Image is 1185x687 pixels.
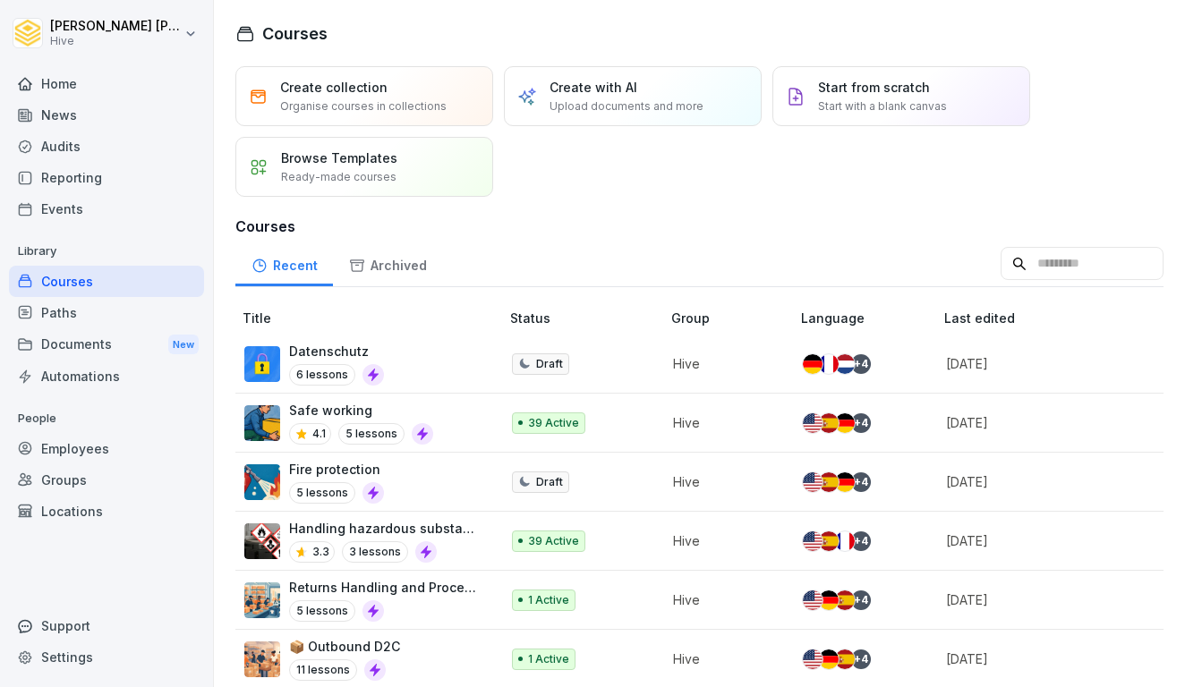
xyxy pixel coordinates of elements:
[9,193,204,225] a: Events
[818,98,947,114] p: Start with a blank canvas
[9,328,204,361] a: DocumentsNew
[244,464,280,500] img: b0iy7e1gfawqjs4nezxuanzk.png
[9,266,204,297] a: Courses
[550,78,637,97] p: Create with AI
[9,162,204,193] a: Reporting
[803,354,823,374] img: de.svg
[673,590,772,609] p: Hive
[9,496,204,527] div: Locations
[803,590,823,610] img: us.svg
[851,590,871,610] div: + 4
[851,472,871,492] div: + 4
[9,68,204,99] a: Home
[9,297,204,328] div: Paths
[244,405,280,441] img: ns5fm27uu5em6705ixom0yjt.png
[289,578,482,597] p: Returns Handling and Process Flow
[803,472,823,492] img: us.svg
[819,354,839,374] img: fr.svg
[801,309,937,327] p: Language
[528,415,579,431] p: 39 Active
[312,426,326,442] p: 4.1
[946,472,1129,491] p: [DATE]
[342,541,408,563] p: 3 lessons
[50,19,181,34] p: [PERSON_NAME] [PERSON_NAME]
[536,474,563,490] p: Draft
[550,98,703,114] p: Upload documents and more
[835,590,855,610] img: es.svg
[262,21,328,46] h1: Courses
[168,335,199,355] div: New
[289,401,433,420] p: Safe working
[510,309,664,327] p: Status
[819,472,839,492] img: es.svg
[9,237,204,266] p: Library
[281,169,396,185] p: Ready-made courses
[289,659,357,681] p: 11 lessons
[312,544,329,560] p: 3.3
[851,649,871,669] div: + 4
[673,649,772,668] p: Hive
[673,531,772,550] p: Hive
[9,360,204,392] a: Automations
[9,464,204,496] a: Groups
[235,216,1164,237] h3: Courses
[289,600,355,622] p: 5 lessons
[819,413,839,433] img: es.svg
[50,35,181,47] p: Hive
[851,531,871,551] div: + 4
[946,531,1129,550] p: [DATE]
[835,531,855,551] img: fr.svg
[946,649,1129,668] p: [DATE]
[819,590,839,610] img: de.svg
[835,354,855,374] img: nl.svg
[244,346,280,382] img: gp1n7epbxsf9lzaihqn479zn.png
[673,472,772,491] p: Hive
[280,78,388,97] p: Create collection
[835,413,855,433] img: de.svg
[289,637,400,656] p: 📦 Outbound D2C
[289,460,384,479] p: Fire protection
[244,582,280,618] img: whxspouhdmc5dw11exs3agrf.png
[9,99,204,131] a: News
[528,651,569,667] p: 1 Active
[9,641,204,673] a: Settings
[9,328,204,361] div: Documents
[803,413,823,433] img: us.svg
[673,354,772,373] p: Hive
[9,131,204,162] a: Audits
[671,309,794,327] p: Group
[243,309,503,327] p: Title
[289,364,355,386] p: 6 lessons
[528,592,569,608] p: 1 Active
[281,148,397,167] p: Browse Templates
[819,531,839,551] img: es.svg
[333,241,442,286] a: Archived
[528,533,579,549] p: 39 Active
[946,413,1129,432] p: [DATE]
[946,590,1129,609] p: [DATE]
[818,78,930,97] p: Start from scratch
[338,423,405,445] p: 5 lessons
[819,649,839,669] img: de.svg
[851,354,871,374] div: + 4
[289,482,355,504] p: 5 lessons
[673,413,772,432] p: Hive
[9,404,204,433] p: People
[244,523,280,559] img: ro33qf0i8ndaw7nkfv0stvse.png
[289,519,482,538] p: Handling hazardous substances
[235,241,333,286] a: Recent
[835,649,855,669] img: es.svg
[9,433,204,464] div: Employees
[803,649,823,669] img: us.svg
[244,641,280,677] img: aul0s4anxaw34jzwydbhh5d5.png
